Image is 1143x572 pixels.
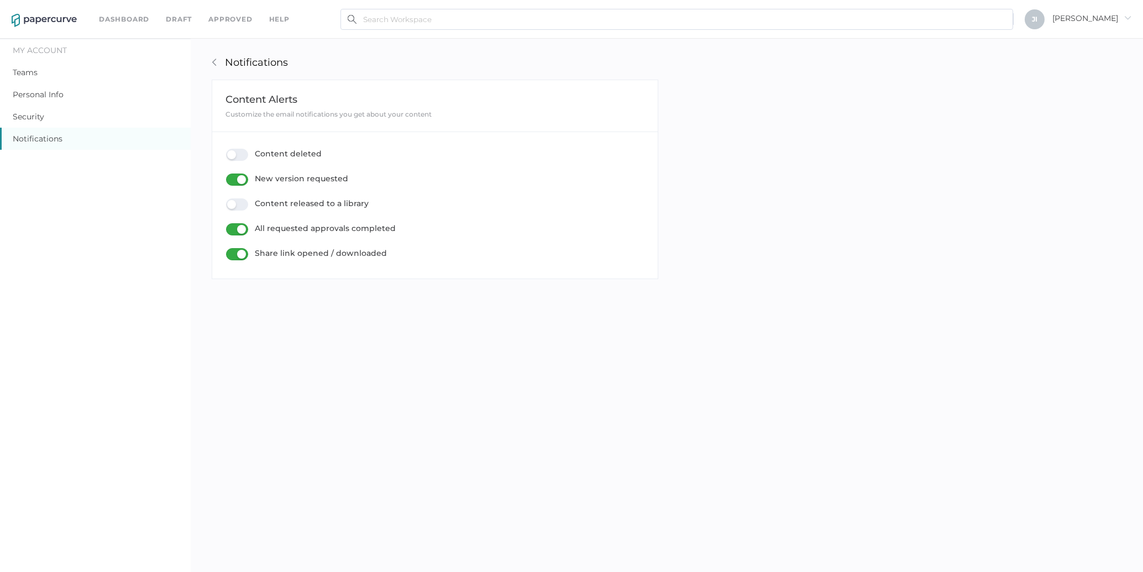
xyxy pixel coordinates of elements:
a: Approved [208,13,252,25]
div: Content Alerts [226,93,483,106]
a: Draft [166,13,192,25]
span: J I [1032,15,1037,23]
span: [PERSON_NAME] [1052,13,1131,23]
a: arrow_left [210,58,219,67]
p: Notifications [225,56,288,69]
div: Share link opened / downloaded [226,248,387,260]
div: Content deleted [226,149,322,161]
a: Security [13,112,44,122]
a: Teams [13,67,38,77]
input: Search Workspace [340,9,1013,30]
div: New version requested [226,174,348,186]
img: papercurve-logo-colour.7244d18c.svg [12,14,77,27]
div: help [269,13,290,25]
a: Notifications [13,134,62,144]
a: Dashboard [99,13,149,25]
div: All requested approvals completed [226,223,396,235]
div: Content released to a library [226,198,369,211]
a: Personal Info [13,90,64,99]
div: Customize the email notifications you get about your content [226,110,483,118]
img: search.bf03fe8b.svg [348,15,356,24]
i: arrow_right [1124,14,1131,22]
